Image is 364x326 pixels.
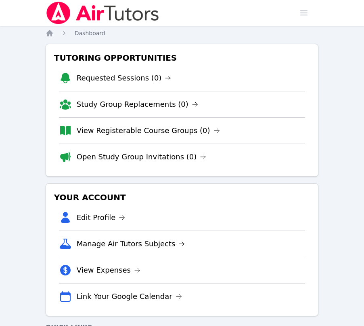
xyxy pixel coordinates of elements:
[52,190,312,205] h3: Your Account
[46,29,319,37] nav: Breadcrumb
[75,29,105,37] a: Dashboard
[77,238,185,250] a: Manage Air Tutors Subjects
[77,125,220,136] a: View Registerable Course Groups (0)
[77,99,198,110] a: Study Group Replacements (0)
[77,72,172,84] a: Requested Sessions (0)
[52,51,312,65] h3: Tutoring Opportunities
[77,151,207,163] a: Open Study Group Invitations (0)
[77,265,140,276] a: View Expenses
[77,212,126,223] a: Edit Profile
[46,2,160,24] img: Air Tutors
[77,291,182,302] a: Link Your Google Calendar
[75,30,105,36] span: Dashboard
